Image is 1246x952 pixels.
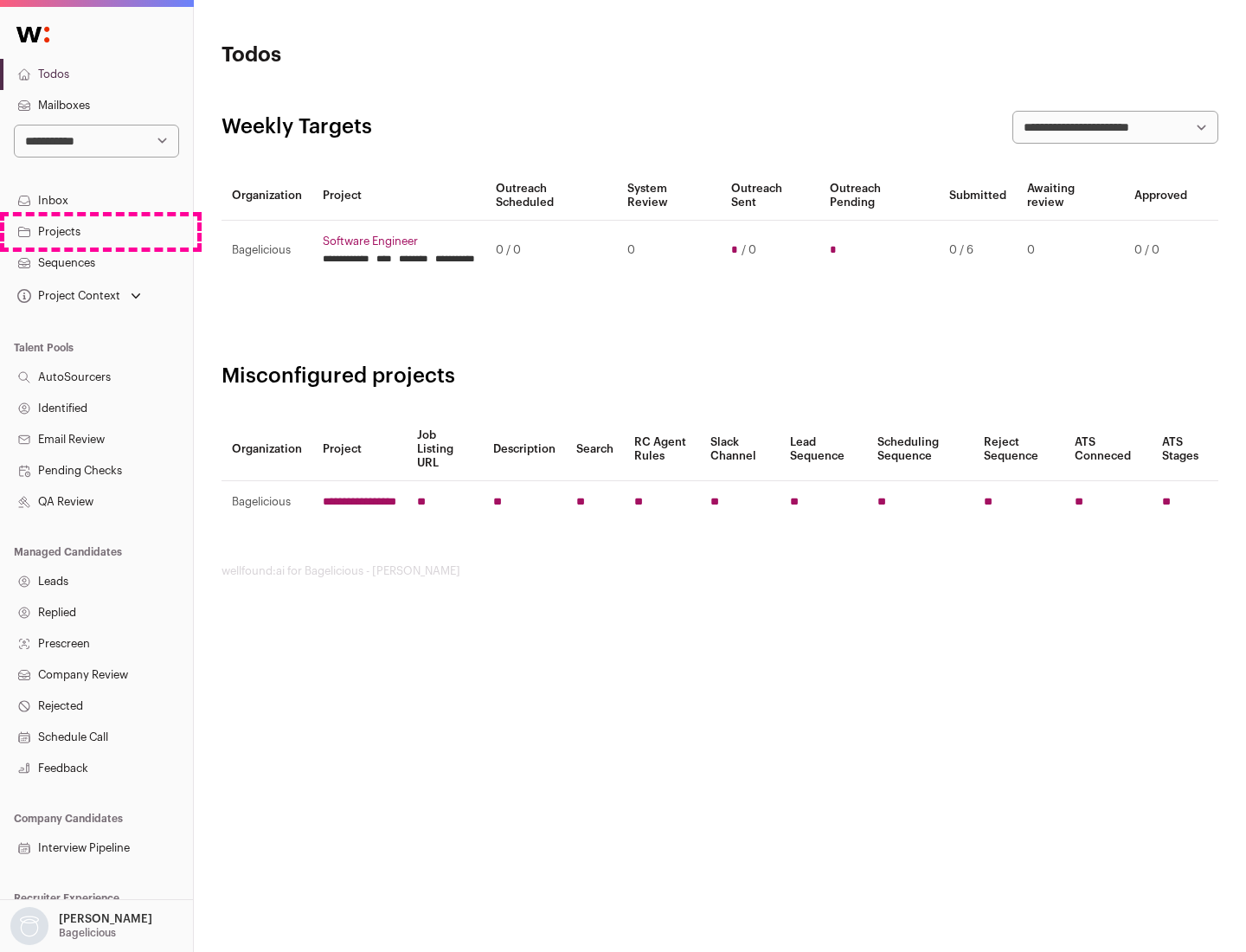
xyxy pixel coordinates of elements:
[323,235,475,248] a: Software Engineer
[485,221,617,280] td: 0 / 0
[624,418,699,481] th: RC Agent Rules
[14,284,145,308] button: Open dropdown
[312,171,485,221] th: Project
[485,171,617,221] th: Outreach Scheduled
[59,926,116,940] p: Bagelicious
[939,221,1017,280] td: 0 / 6
[819,171,938,221] th: Outreach Pending
[939,171,1017,221] th: Submitted
[483,418,566,481] th: Description
[7,17,59,52] img: Wellfound
[59,912,152,926] p: [PERSON_NAME]
[222,481,312,524] td: Bagelicious
[742,243,756,257] span: / 0
[780,418,867,481] th: Lead Sequence
[1124,221,1198,280] td: 0 / 0
[14,289,120,303] div: Project Context
[407,418,483,481] th: Job Listing URL
[1124,171,1198,221] th: Approved
[222,221,312,280] td: Bagelicious
[222,113,372,141] h2: Weekly Targets
[7,907,156,945] button: Open dropdown
[222,363,1218,390] h2: Misconfigured projects
[566,418,624,481] th: Search
[1064,418,1151,481] th: ATS Conneced
[973,418,1065,481] th: Reject Sequence
[1017,221,1124,280] td: 0
[222,171,312,221] th: Organization
[1152,418,1218,481] th: ATS Stages
[312,418,407,481] th: Project
[721,171,820,221] th: Outreach Sent
[10,907,48,945] img: nopic.png
[617,221,720,280] td: 0
[222,564,1218,578] footer: wellfound:ai for Bagelicious - [PERSON_NAME]
[617,171,720,221] th: System Review
[222,418,312,481] th: Organization
[700,418,780,481] th: Slack Channel
[1017,171,1124,221] th: Awaiting review
[867,418,973,481] th: Scheduling Sequence
[222,42,554,69] h1: Todos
